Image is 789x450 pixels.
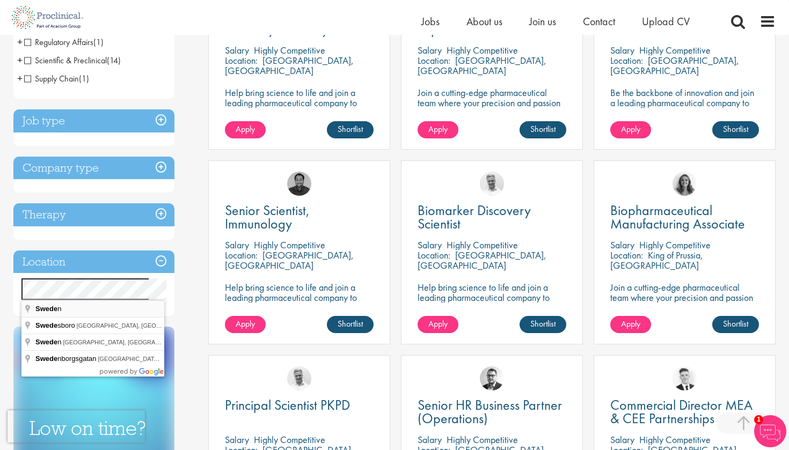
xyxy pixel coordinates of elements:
span: Location: [418,54,450,67]
span: Salary [610,44,634,56]
a: Senior HR Business Partner (Operations) [418,399,566,425]
span: Biopharmaceutical Manufacturing Associate [610,201,745,233]
p: Join a cutting-edge pharmaceutical team where your precision and passion for quality will help sh... [610,282,759,323]
span: Regulatory Affairs [24,36,104,48]
span: Scientific & Preclinical [24,55,107,66]
span: sboro [35,321,77,329]
span: Location: [225,249,258,261]
a: Jobs [421,14,440,28]
span: Regulatory Affairs [24,36,93,48]
p: [GEOGRAPHIC_DATA], [GEOGRAPHIC_DATA] [225,249,354,271]
p: Help bring science to life and join a leading pharmaceutical company to play a key role in delive... [225,87,374,138]
p: [GEOGRAPHIC_DATA], [GEOGRAPHIC_DATA] [610,54,739,77]
a: Device & Packaging Senior Expert [418,9,566,36]
span: [GEOGRAPHIC_DATA], [GEOGRAPHIC_DATA] [98,356,224,362]
a: Contact [583,14,615,28]
span: Supply Chain [24,73,89,84]
a: Join us [529,14,556,28]
a: Joshua Bye [287,366,311,390]
span: (14) [107,55,121,66]
p: Help bring science to life and join a leading pharmaceutical company to play a key role in delive... [418,282,566,333]
p: Highly Competitive [639,44,711,56]
div: Company type [13,157,174,180]
span: Salary [418,433,442,446]
span: + [17,52,23,68]
img: Jackie Cerchio [673,172,697,196]
p: Join a cutting-edge pharmaceutical team where your precision and passion for quality will help sh... [418,87,566,128]
span: Swede [35,305,57,313]
span: nborgsgatan [35,355,98,363]
span: + [17,34,23,50]
span: Scientific & Preclinical [24,55,121,66]
span: n [35,305,63,313]
a: Upload CV [642,14,690,28]
p: Highly Competitive [254,44,325,56]
span: Senior Scientist, Immunology [225,201,310,233]
p: Highly Competitive [254,433,325,446]
h3: Location [13,250,174,274]
span: Apply [621,318,640,329]
span: Salary [610,433,634,446]
p: Highly Competitive [447,44,518,56]
a: Apply [418,316,458,333]
a: Apply [610,121,651,138]
a: Biopharmaceutical Manufacturing Associate [610,204,759,231]
a: Commercial Director MEA & CEE Partnerships [610,399,759,425]
a: Shortlist [520,316,566,333]
span: 1 [754,415,763,424]
span: n [35,338,63,346]
img: Nicolas Daniel [673,366,697,390]
iframe: reCAPTCHA [8,410,145,442]
span: Location: [418,249,450,261]
span: Salary [225,239,249,251]
img: Chatbot [754,415,786,447]
a: Senior Scientist, Immunology [225,204,374,231]
a: Shortlist [712,316,759,333]
span: Apply [428,318,448,329]
a: About us [466,14,502,28]
span: Apply [621,123,640,135]
span: [GEOGRAPHIC_DATA], [GEOGRAPHIC_DATA] [63,339,189,345]
a: Apply [225,316,266,333]
span: Location: [610,54,643,67]
p: Highly Competitive [447,239,518,251]
p: King of Prussia, [GEOGRAPHIC_DATA] [610,249,703,271]
span: (1) [79,73,89,84]
span: Swede [35,338,57,346]
a: Apply [610,316,651,333]
span: Swede [35,355,57,363]
a: Mike Raletz [287,172,311,196]
a: Shortlist [520,121,566,138]
p: Help bring science to life and join a leading pharmaceutical company to play a key role in delive... [225,282,374,333]
h3: Job type [13,109,174,132]
span: Location: [225,54,258,67]
span: [GEOGRAPHIC_DATA], [GEOGRAPHIC_DATA] [77,322,203,329]
span: Salary [225,433,249,446]
p: Be the backbone of innovation and join a leading pharmaceutical company to help keep life-changin... [610,87,759,128]
a: Shortlist [327,316,374,333]
a: Principal Scientist PKPD [225,399,374,412]
span: Salary [610,239,634,251]
p: Highly Competitive [447,433,518,446]
img: Joshua Bye [480,172,504,196]
p: Highly Competitive [254,239,325,251]
span: Principal Scientist PKPD [225,396,350,414]
span: Apply [236,123,255,135]
span: Biomarker Discovery Scientist [418,201,531,233]
span: Apply [236,318,255,329]
span: Apply [428,123,448,135]
p: [GEOGRAPHIC_DATA], [GEOGRAPHIC_DATA] [418,249,546,271]
img: Niklas Kaminski [480,366,504,390]
a: Apply [225,121,266,138]
span: Commercial Director MEA & CEE Partnerships [610,396,753,427]
span: (1) [93,36,104,48]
